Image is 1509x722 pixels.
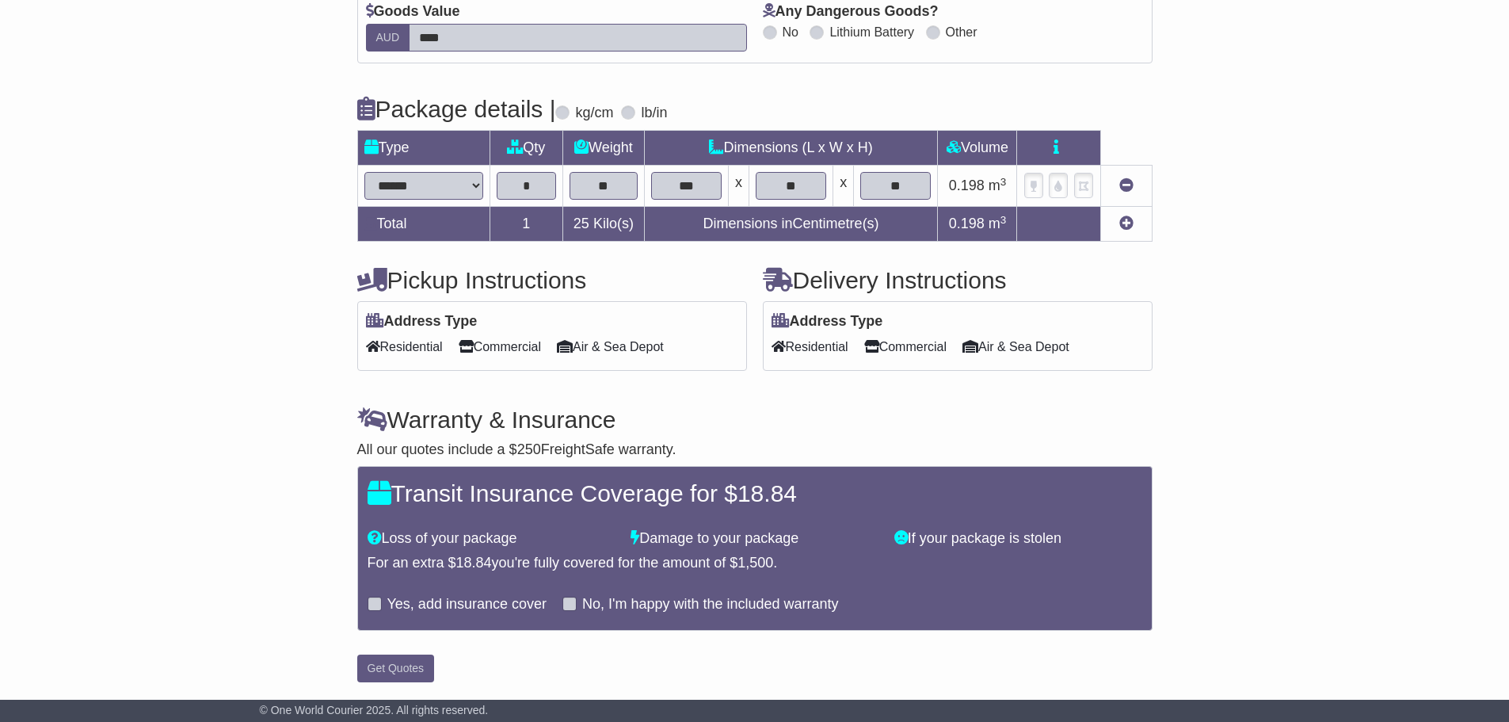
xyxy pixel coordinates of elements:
label: AUD [366,24,410,52]
h4: Package details | [357,96,556,122]
h4: Pickup Instructions [357,267,747,293]
span: Air & Sea Depot [557,334,664,359]
td: Qty [490,131,563,166]
label: kg/cm [575,105,613,122]
span: Commercial [864,334,947,359]
td: Weight [563,131,645,166]
button: Get Quotes [357,655,435,682]
td: Type [357,131,490,166]
td: x [728,166,749,207]
span: Residential [366,334,443,359]
label: Other [946,25,977,40]
td: x [833,166,854,207]
td: 1 [490,207,563,242]
a: Remove this item [1119,178,1134,193]
label: Lithium Battery [829,25,914,40]
span: Commercial [459,334,541,359]
h4: Transit Insurance Coverage for $ [368,480,1142,506]
span: 1,500 [737,555,773,571]
label: Address Type [772,313,883,330]
span: 18.84 [456,555,492,571]
span: m [989,178,1007,193]
div: For an extra $ you're fully covered for the amount of $ . [368,555,1142,572]
span: m [989,216,1007,231]
td: Total [357,207,490,242]
h4: Warranty & Insurance [357,407,1153,433]
label: Yes, add insurance cover [387,596,547,613]
sup: 3 [1000,214,1007,226]
label: Any Dangerous Goods? [763,3,939,21]
span: © One World Courier 2025. All rights reserved. [260,704,489,716]
span: 0.198 [949,178,985,193]
span: 0.198 [949,216,985,231]
label: lb/in [641,105,667,122]
div: Loss of your package [360,530,623,548]
span: 25 [573,216,589,231]
label: No [783,25,798,40]
label: Goods Value [366,3,460,21]
h4: Delivery Instructions [763,267,1153,293]
span: 18.84 [737,480,797,506]
td: Volume [938,131,1017,166]
label: Address Type [366,313,478,330]
td: Dimensions in Centimetre(s) [644,207,938,242]
sup: 3 [1000,176,1007,188]
span: Air & Sea Depot [962,334,1069,359]
td: Kilo(s) [563,207,645,242]
span: Residential [772,334,848,359]
div: All our quotes include a $ FreightSafe warranty. [357,441,1153,459]
label: No, I'm happy with the included warranty [582,596,839,613]
a: Add new item [1119,216,1134,231]
div: If your package is stolen [886,530,1150,548]
td: Dimensions (L x W x H) [644,131,938,166]
div: Damage to your package [623,530,886,548]
span: 250 [517,441,541,457]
